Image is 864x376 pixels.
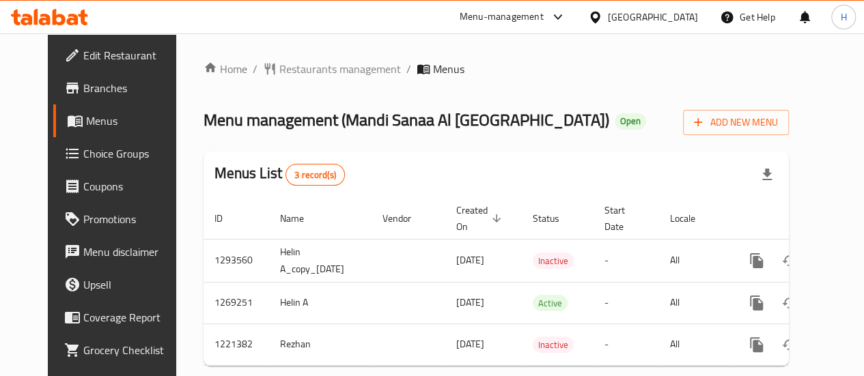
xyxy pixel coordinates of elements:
[83,80,181,96] span: Branches
[204,61,789,77] nav: breadcrumb
[683,110,789,135] button: Add New Menu
[269,323,372,365] td: Rezhan
[204,104,609,135] span: Menu management ( Mandi Sanaa Al [GEOGRAPHIC_DATA] )
[86,113,181,129] span: Menus
[740,328,773,361] button: more
[204,61,247,77] a: Home
[740,287,773,319] button: more
[214,210,240,227] span: ID
[214,163,345,186] h2: Menus List
[204,323,269,365] td: 1221382
[740,244,773,277] button: more
[286,169,344,182] span: 3 record(s)
[53,39,192,72] a: Edit Restaurant
[659,282,729,323] td: All
[53,301,192,334] a: Coverage Report
[285,164,345,186] div: Total records count
[53,72,192,104] a: Branches
[269,239,372,282] td: Helin A_copy_[DATE]
[615,115,646,127] span: Open
[406,61,411,77] li: /
[53,104,192,137] a: Menus
[533,295,568,311] div: Active
[773,328,806,361] button: Change Status
[83,276,181,293] span: Upsell
[83,309,181,326] span: Coverage Report
[456,335,484,353] span: [DATE]
[83,342,181,358] span: Grocery Checklist
[280,210,322,227] span: Name
[533,337,574,353] span: Inactive
[456,251,484,269] span: [DATE]
[460,9,544,25] div: Menu-management
[83,244,181,260] span: Menu disclaimer
[204,282,269,323] td: 1269251
[83,47,181,63] span: Edit Restaurant
[253,61,257,77] li: /
[659,239,729,282] td: All
[83,211,181,227] span: Promotions
[83,178,181,194] span: Coupons
[204,239,269,282] td: 1293560
[456,293,484,311] span: [DATE]
[433,61,464,77] span: Menus
[751,158,783,191] div: Export file
[594,323,659,365] td: -
[615,113,646,130] div: Open
[773,287,806,319] button: Change Status
[53,268,192,301] a: Upsell
[594,239,659,282] td: -
[670,210,713,227] span: Locale
[53,334,192,366] a: Grocery Checklist
[382,210,429,227] span: Vendor
[533,336,574,353] div: Inactive
[53,137,192,170] a: Choice Groups
[608,10,698,25] div: [GEOGRAPHIC_DATA]
[83,145,181,162] span: Choice Groups
[604,202,643,235] span: Start Date
[840,10,846,25] span: H
[263,61,401,77] a: Restaurants management
[456,202,505,235] span: Created On
[659,323,729,365] td: All
[53,203,192,235] a: Promotions
[694,114,778,131] span: Add New Menu
[533,295,568,311] span: Active
[279,61,401,77] span: Restaurants management
[269,282,372,323] td: Helin A
[533,210,577,227] span: Status
[53,170,192,203] a: Coupons
[53,235,192,268] a: Menu disclaimer
[533,253,574,269] span: Inactive
[594,282,659,323] td: -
